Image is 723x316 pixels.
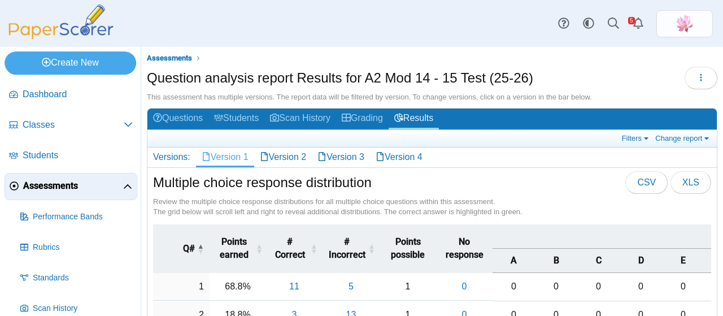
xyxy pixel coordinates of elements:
span: Classes [23,119,124,131]
a: Standards [16,265,137,292]
img: ps.MuGhfZT6iQwmPTCC [676,15,694,33]
span: D [625,254,656,267]
a: ps.MuGhfZT6iQwmPTCC [656,10,713,37]
span: No response [442,236,487,261]
span: C [583,254,614,267]
div: Review the multiple choice response distributions for all multiple choice questions within this a... [153,197,711,217]
h1: Question analysis report Results for A2 Mod 14 - 15 Test (25-26) [147,68,533,88]
span: Dashboard [23,88,133,101]
a: Results [389,109,439,129]
span: # Incorrect [328,236,366,261]
a: Grading [336,109,389,129]
button: XLS [670,171,711,194]
span: A [498,254,529,267]
a: PaperScorer [5,31,117,41]
span: Points earned : Activate to sort [256,243,260,254]
a: Dashboard [5,81,137,109]
span: Performance Bands [33,211,133,223]
span: Standards [33,272,133,284]
a: 5 [328,278,374,296]
h2: Multiple choice response distribution [153,173,372,192]
div: This assessment has multiple versions. The report data will be filtered by version. To change ver... [147,92,717,102]
span: Students [23,149,133,162]
span: Points possible [385,236,430,261]
div: 0 [583,280,614,293]
span: Q# : Activate to invert sorting [197,243,204,254]
img: PaperScorer [5,5,117,39]
span: # Correct [272,236,308,261]
a: Scan History [264,109,336,129]
span: # Correct : Activate to sort [310,243,317,254]
a: Version 4 [370,148,428,167]
div: 0 [668,280,699,293]
a: Version 3 [312,148,370,167]
a: Filters [619,133,654,143]
span: Assessments [23,180,123,192]
a: Alerts [626,11,651,36]
a: Classes [5,112,137,139]
a: Students [208,109,264,129]
span: Points earned [215,236,254,261]
div: Versions: [147,148,196,167]
div: 0 [498,280,529,293]
span: # Incorrect : Activate to sort [368,243,374,254]
td: 68.8% [210,273,266,301]
td: 1 [380,273,436,301]
a: Assessments [5,173,137,200]
span: Rubrics [33,242,133,253]
a: Questions [147,109,208,129]
span: B [541,254,572,267]
div: 0 [541,280,572,293]
a: Create New [5,51,136,74]
a: Version 1 [196,148,254,167]
a: Change report [652,133,714,143]
span: Xinmei Li [676,15,694,33]
span: CSV [637,178,656,187]
div: 0 [625,280,656,293]
span: E [668,254,699,267]
a: Performance Bands [16,204,137,231]
td: 1 [153,273,210,301]
a: Rubrics [16,234,137,261]
a: Students [5,142,137,170]
a: 0 [442,278,487,296]
a: Version 2 [254,148,312,167]
a: Assessments [144,51,195,66]
span: Scan History [33,303,133,314]
span: Assessments [147,54,192,62]
a: 11 [272,278,317,296]
button: CSV [625,171,668,194]
span: Q# [159,242,195,254]
span: XLS [682,178,699,187]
